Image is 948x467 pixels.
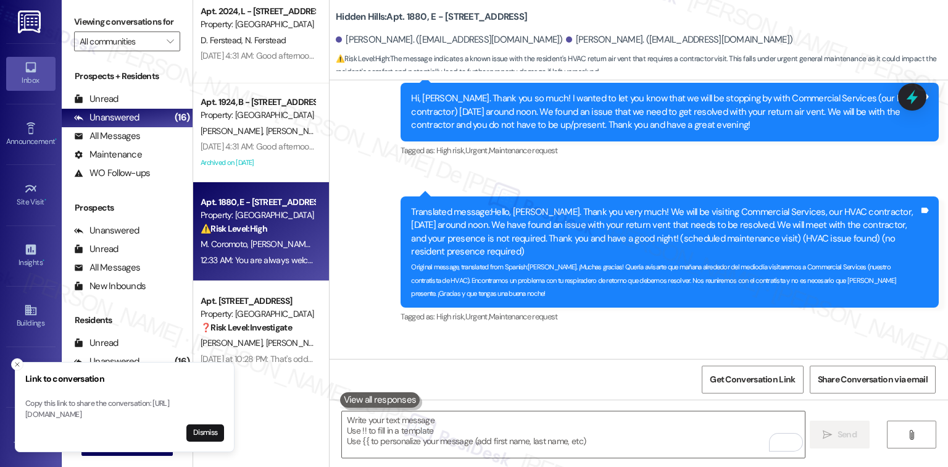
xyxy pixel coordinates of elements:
div: All Messages [74,130,140,143]
span: High risk , [436,145,465,156]
h3: Link to conversation [25,372,224,385]
div: (16) [172,352,193,371]
div: Translated message: Hello, [PERSON_NAME]. Thank you very much! We will be visiting Commercial Ser... [411,206,919,259]
a: Buildings [6,300,56,333]
span: [PERSON_NAME] [266,337,328,348]
b: Hidden Hills: Apt. 1880, E - [STREET_ADDRESS] [336,11,527,23]
div: Apt. 1880, E - [STREET_ADDRESS] [201,196,315,209]
div: Unread [74,243,118,256]
span: • [44,196,46,204]
div: Prospects [62,201,193,214]
span: Get Conversation Link [710,373,795,386]
strong: ❓ Risk Level: Investigate [201,322,292,333]
div: Property: [GEOGRAPHIC_DATA] [201,209,315,222]
span: [PERSON_NAME] [266,125,328,137]
span: Urgent , [465,311,489,322]
div: Unread [74,337,118,350]
div: Unanswered [74,111,139,124]
div: Property: [GEOGRAPHIC_DATA] [201,18,315,31]
span: : The message indicates a known issue with the resident's HVAC return air vent that requires a co... [336,53,948,79]
a: Inbox [6,57,56,90]
textarea: To enrich screen reader interactions, please activate Accessibility in Grammarly extension settings [342,411,804,458]
span: M. Coromoto [201,238,251,250]
span: Maintenance request [489,145,558,156]
div: Archived on [DATE] [199,155,316,170]
div: Property: [GEOGRAPHIC_DATA] [201,308,315,321]
div: New Inbounds [74,280,146,293]
strong: ⚠️ Risk Level: High [336,54,389,64]
div: Property: [GEOGRAPHIC_DATA] [201,109,315,122]
div: Prospects + Residents [62,70,193,83]
div: Apt. [STREET_ADDRESS] [201,295,315,308]
div: Unanswered [74,224,139,237]
button: Get Conversation Link [702,366,803,393]
i:  [823,430,832,440]
label: Viewing conversations for [74,12,180,32]
strong: ⚠️ Risk Level: High [201,223,267,234]
div: WO Follow-ups [74,167,150,180]
p: Copy this link to share the conversation: [URL][DOMAIN_NAME] [25,398,224,420]
span: [PERSON_NAME] [201,337,266,348]
span: [PERSON_NAME] [201,125,266,137]
div: Hi, [PERSON_NAME]. Thank you so much! I wanted to let you know that we will be stopping by with C... [411,92,919,132]
button: Dismiss [186,424,224,442]
span: N. Ferstead [245,35,286,46]
a: Insights • [6,239,56,272]
sub: Original message, translated from Spanish : [PERSON_NAME]. ¡Muchas gracias! Quería avisarte que m... [411,263,896,298]
button: Share Conversation via email [810,366,936,393]
div: Unread [74,93,118,106]
a: Templates • [6,421,56,455]
i:  [907,430,916,440]
span: D. Ferstead [201,35,245,46]
div: Residents [62,314,193,327]
div: Tagged as: [401,141,939,159]
a: Leads [6,361,56,394]
span: Maintenance request [489,311,558,322]
div: [PERSON_NAME]. ([EMAIL_ADDRESS][DOMAIN_NAME]) [566,33,793,46]
span: • [43,256,44,265]
div: Tagged as: [401,308,939,326]
div: Apt. 1924, B - [STREET_ADDRESS] [201,96,315,109]
a: Site Visit • [6,179,56,212]
div: [PERSON_NAME]. ([EMAIL_ADDRESS][DOMAIN_NAME]) [336,33,563,46]
button: Close toast [11,358,23,371]
i:  [167,36,173,46]
span: • [55,135,57,144]
span: Send [838,428,857,441]
input: All communities [80,32,160,51]
img: ResiDesk Logo [18,11,43,33]
span: Share Conversation via email [818,373,928,386]
div: All Messages [74,261,140,274]
div: 12:33 AM: You are always welcome. [201,255,325,266]
div: (16) [172,108,193,127]
div: [DATE] at 10:28 PM: That's odd ok thank you be there soon [201,353,407,364]
div: Maintenance [74,148,142,161]
span: [PERSON_NAME] [PERSON_NAME] [251,238,376,250]
span: High risk , [436,311,465,322]
button: Send [810,421,870,448]
div: Apt. 2024, L - [STREET_ADDRESS] [201,5,315,18]
span: Urgent , [465,145,489,156]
